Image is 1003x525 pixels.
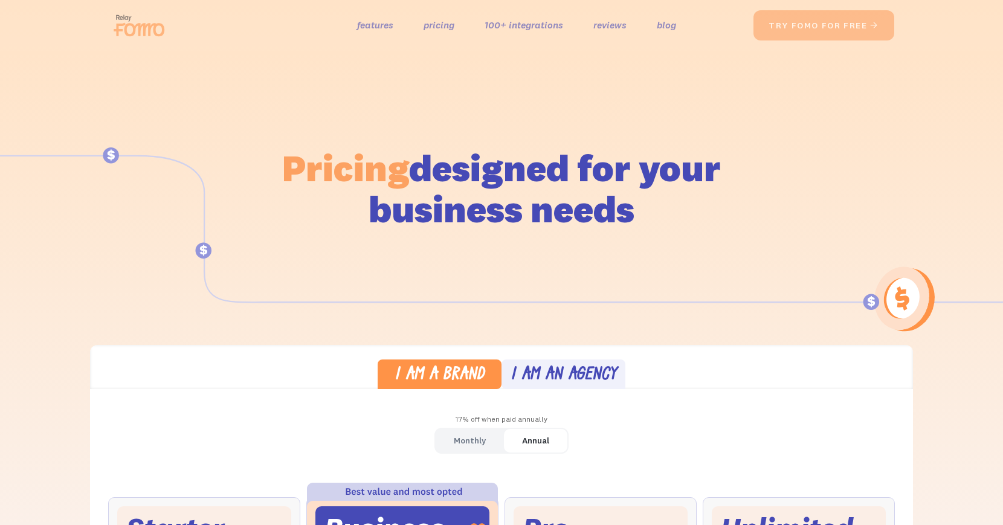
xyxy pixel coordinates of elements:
[90,411,913,428] div: 17% off when paid annually
[424,16,454,34] a: pricing
[282,144,409,191] span: Pricing
[593,16,627,34] a: reviews
[282,147,721,230] h1: designed for your business needs
[522,432,549,449] div: Annual
[395,367,485,384] div: I am a brand
[869,20,879,31] span: 
[357,16,393,34] a: features
[454,432,486,449] div: Monthly
[485,16,563,34] a: 100+ integrations
[753,10,894,40] a: try fomo for free
[657,16,676,34] a: blog
[511,367,617,384] div: I am an agency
